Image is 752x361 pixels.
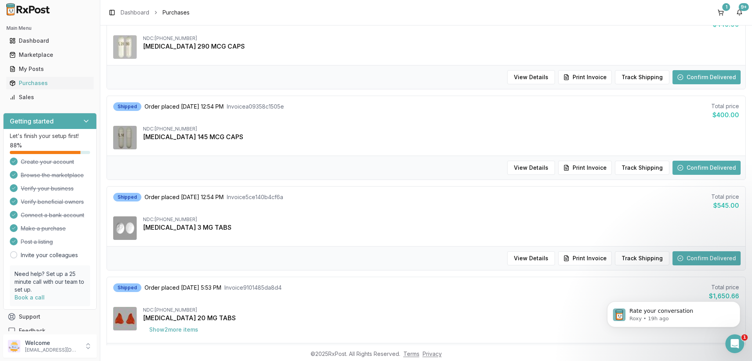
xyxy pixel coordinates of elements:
[143,323,204,337] button: Show2more items
[3,91,97,103] button: Sales
[21,251,78,259] a: Invite your colleagues
[21,198,84,206] span: Verify beneficial owners
[6,76,94,90] a: Purchases
[3,310,97,324] button: Support
[143,223,739,232] div: [MEDICAL_DATA] 3 MG TABS
[725,334,744,353] iframe: Intercom live chat
[9,51,90,59] div: Marketplace
[558,251,612,265] button: Print Invoice
[10,132,90,140] p: Let's finish your setup first!
[143,313,739,323] div: [MEDICAL_DATA] 20 MG TABS
[403,350,419,357] a: Terms
[8,340,20,352] img: User avatar
[672,161,741,175] button: Confirm Delivered
[145,103,224,111] span: Order placed [DATE] 12:54 PM
[3,324,97,338] button: Feedback
[711,201,739,210] div: $545.00
[21,171,84,179] span: Browse the marketplace
[113,193,141,201] div: Shipped
[9,37,90,45] div: Dashboard
[672,251,741,265] button: Confirm Delivered
[711,102,739,110] div: Total price
[143,307,739,313] div: NDC: [PHONE_NUMBER]
[143,216,739,223] div: NDC: [PHONE_NUMBER]
[113,283,141,292] div: Shipped
[6,48,94,62] a: Marketplace
[143,132,739,141] div: [MEDICAL_DATA] 145 MCG CAPS
[14,294,45,301] a: Book a call
[163,9,190,16] span: Purchases
[227,193,283,201] span: Invoice 5ce140b4cf6a
[14,270,85,294] p: Need help? Set up a 25 minute call with our team to set up.
[10,141,22,149] span: 88 %
[711,193,739,201] div: Total price
[615,70,669,84] button: Track Shipping
[21,211,84,219] span: Connect a bank account
[615,161,669,175] button: Track Shipping
[507,251,555,265] button: View Details
[6,62,94,76] a: My Posts
[741,334,748,341] span: 1
[113,126,137,149] img: Linzess 145 MCG CAPS
[6,90,94,104] a: Sales
[113,102,141,111] div: Shipped
[21,238,53,246] span: Post a listing
[227,103,284,111] span: Invoice a09358c1505e
[9,93,90,101] div: Sales
[558,70,612,84] button: Print Invoice
[9,65,90,73] div: My Posts
[595,285,752,340] iframe: Intercom notifications message
[423,350,442,357] a: Privacy
[711,110,739,120] div: $400.00
[121,9,190,16] nav: breadcrumb
[6,34,94,48] a: Dashboard
[143,126,739,132] div: NDC: [PHONE_NUMBER]
[558,161,612,175] button: Print Invoice
[722,3,730,11] div: 1
[113,216,137,240] img: Trulance 3 MG TABS
[615,251,669,265] button: Track Shipping
[507,70,555,84] button: View Details
[6,25,94,31] h2: Main Menu
[21,158,74,166] span: Create your account
[21,185,74,192] span: Verify your business
[121,9,149,16] a: Dashboard
[145,284,221,292] span: Order placed [DATE] 5:53 PM
[145,193,224,201] span: Order placed [DATE] 12:54 PM
[3,63,97,75] button: My Posts
[10,116,54,126] h3: Getting started
[9,79,90,87] div: Purchases
[672,70,741,84] button: Confirm Delivered
[3,3,53,16] img: RxPost Logo
[25,339,80,347] p: Welcome
[143,35,739,42] div: NDC: [PHONE_NUMBER]
[25,347,80,353] p: [EMAIL_ADDRESS][DOMAIN_NAME]
[21,225,66,232] span: Make a purchase
[113,307,137,330] img: Xarelto 20 MG TABS
[113,35,137,59] img: Linzess 290 MCG CAPS
[3,34,97,47] button: Dashboard
[19,327,45,335] span: Feedback
[3,49,97,61] button: Marketplace
[507,161,555,175] button: View Details
[714,6,727,19] button: 1
[709,283,739,291] div: Total price
[3,77,97,89] button: Purchases
[733,6,746,19] button: 9+
[224,284,282,292] span: Invoice 9101485da8d4
[143,42,739,51] div: [MEDICAL_DATA] 290 MCG CAPS
[739,3,749,11] div: 9+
